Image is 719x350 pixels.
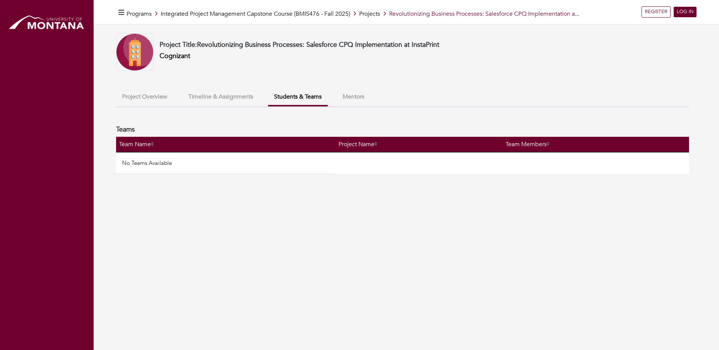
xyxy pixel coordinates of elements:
a: Integrated Project Management Capstone Course (BMIS476 - Fall 2025) [161,10,350,18]
button: Mentors [337,89,370,105]
h4: Project Title: [160,41,439,49]
a: Cognizant [160,51,190,61]
button: Timeline & Assignments [182,89,259,105]
img: montana_logo.png [7,13,86,33]
a: Programs [127,10,152,18]
h4: Teams [116,126,135,134]
a: REGISTER [641,6,671,18]
a: Project Name [339,140,377,148]
a: LOG IN [674,7,697,17]
img: Company-Icon-7f8a26afd1715722aa5ae9dc11300c11ceeb4d32eda0db0d61c21d11b95ecac6.png [116,33,154,71]
td: No Teams Available [116,152,336,174]
button: Students & Teams [268,89,328,106]
a: Projects [359,10,380,18]
a: Team Name [119,140,154,148]
span: Revolutionizing Business Processes: Salesforce CPQ Implementation a... [389,10,579,18]
button: Project Overview [116,89,173,105]
a: Team Members [506,140,550,148]
span: Revolutionizing Business Processes: Salesforce CPQ Implementation at InstaPrint [197,40,439,49]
